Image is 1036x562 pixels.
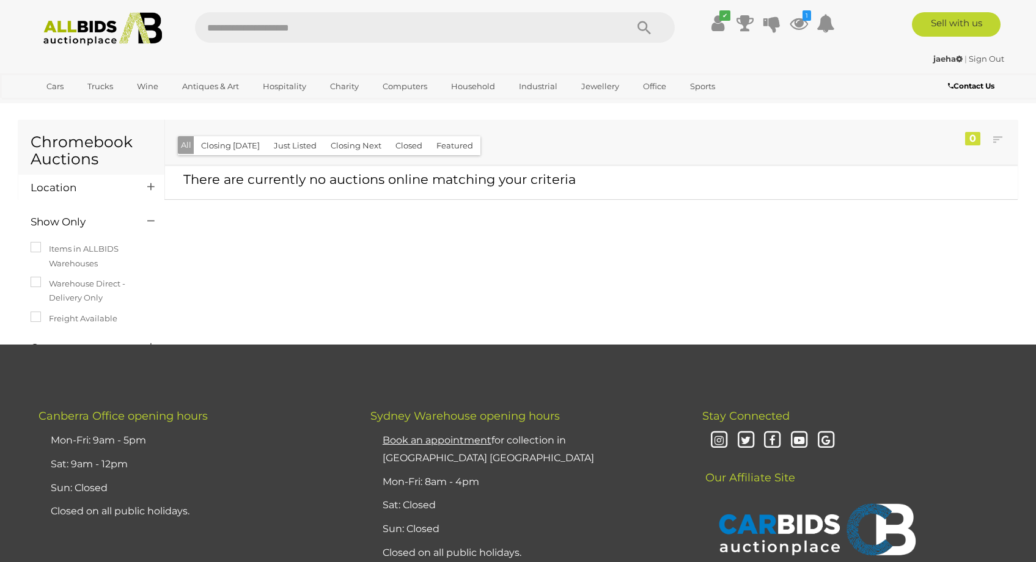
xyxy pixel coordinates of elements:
li: Mon-Fri: 8am - 4pm [380,470,672,494]
li: Sun: Closed [380,517,672,541]
button: Search [614,12,675,43]
a: jaeha [933,54,964,64]
a: Cars [39,76,72,97]
a: Sell with us [912,12,1001,37]
li: Mon-Fri: 9am - 5pm [48,429,340,453]
a: Book an appointmentfor collection in [GEOGRAPHIC_DATA] [GEOGRAPHIC_DATA] [383,434,594,464]
li: Sun: Closed [48,476,340,500]
i: 1 [803,10,811,21]
a: Jewellery [573,76,627,97]
li: Sat: 9am - 12pm [48,453,340,476]
a: Charity [322,76,367,97]
span: Our Affiliate Site [702,453,795,484]
a: 1 [790,12,808,34]
h1: Chromebook Auctions [31,134,152,167]
button: Featured [429,136,480,155]
a: Contact Us [948,79,997,93]
button: Just Listed [266,136,324,155]
i: Twitter [735,430,757,451]
i: Youtube [788,430,810,451]
button: All [178,136,194,154]
h4: Show Only [31,216,129,228]
a: Industrial [511,76,565,97]
label: Items in ALLBIDS Warehouses [31,242,152,271]
i: ✔ [719,10,730,21]
label: Warehouse Direct - Delivery Only [31,277,152,305]
button: Closed [388,136,430,155]
span: Canberra Office opening hours [39,409,208,423]
label: Freight Available [31,312,117,326]
span: Sydney Warehouse opening hours [370,409,560,423]
a: Household [443,76,503,97]
i: Instagram [708,430,730,451]
a: Trucks [79,76,121,97]
a: Sign Out [969,54,1004,64]
a: Hospitality [255,76,314,97]
h4: Location [31,182,129,194]
span: | [964,54,967,64]
a: [GEOGRAPHIC_DATA] [39,97,141,117]
button: Closing [DATE] [194,136,267,155]
span: There are currently no auctions online matching your criteria [183,172,576,187]
li: Closed on all public holidays. [48,500,340,524]
a: Sports [682,76,723,97]
a: Wine [129,76,166,97]
b: Contact Us [948,81,994,90]
a: ✔ [709,12,727,34]
div: 0 [965,132,980,145]
strong: jaeha [933,54,963,64]
a: Office [635,76,674,97]
a: Antiques & Art [174,76,247,97]
i: Facebook [762,430,783,451]
span: Stay Connected [702,409,790,423]
li: Sat: Closed [380,494,672,517]
a: Computers [375,76,435,97]
i: Google [815,430,837,451]
h4: Category [31,342,129,354]
u: Book an appointment [383,434,491,446]
img: Allbids.com.au [37,12,169,46]
button: Closing Next [323,136,389,155]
